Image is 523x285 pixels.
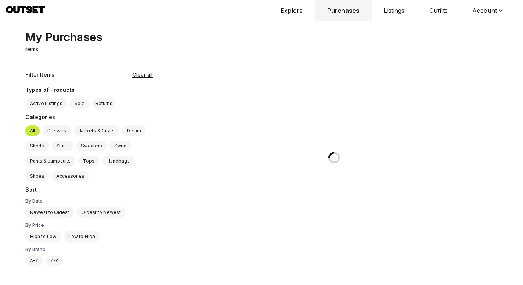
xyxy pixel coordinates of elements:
label: Low to High [64,231,100,242]
div: Types of Products [25,86,153,95]
label: Pants & Jumpsuits [25,156,75,166]
label: Sweaters [76,141,107,151]
label: Dresses [43,125,71,136]
div: By Brand [25,246,153,252]
div: My Purchases [25,30,103,44]
label: Jackets & Coats [74,125,119,136]
label: Oldest to Newest [77,207,125,218]
label: All [25,125,40,136]
div: By Date [25,198,153,204]
p: items [25,45,38,53]
div: Sort [25,186,153,195]
label: A-Z [25,256,43,266]
div: Filter Items [25,71,54,79]
label: Sold [70,98,89,109]
div: Categories [25,113,153,122]
label: Handbags [102,156,134,166]
label: Skirts [52,141,73,151]
div: By Price [25,222,153,228]
label: High to Low [25,231,61,242]
label: Active Listings [25,98,67,109]
button: Clear all [132,71,153,79]
label: Denim [122,125,146,136]
label: Shoes [25,171,49,181]
label: Accessories [52,171,89,181]
label: Newest to Oldest [25,207,74,218]
label: Z-A [46,256,63,266]
label: Tops [78,156,99,166]
label: Swim [110,141,131,151]
label: Shorts [25,141,49,151]
button: Returns [92,98,115,109]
